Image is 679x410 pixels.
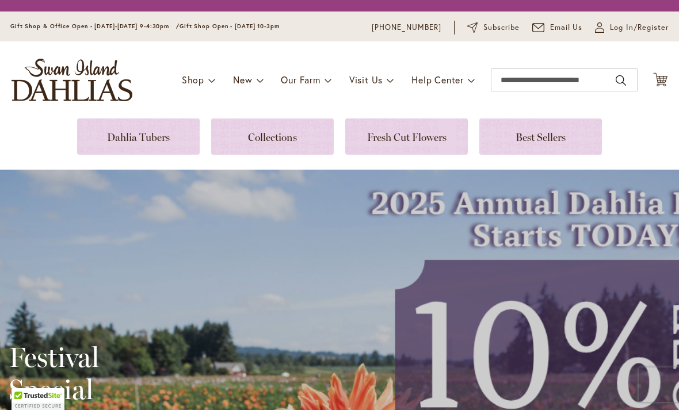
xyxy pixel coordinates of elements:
a: [PHONE_NUMBER] [372,22,441,33]
span: Subscribe [483,22,520,33]
span: Shop [182,74,204,86]
a: Log In/Register [595,22,669,33]
span: Our Farm [281,74,320,86]
span: New [233,74,252,86]
span: Visit Us [349,74,383,86]
span: Log In/Register [610,22,669,33]
span: Email Us [550,22,583,33]
span: Gift Shop Open - [DATE] 10-3pm [180,22,280,30]
span: Help Center [411,74,464,86]
button: Search [616,71,626,90]
a: Email Us [532,22,583,33]
a: Subscribe [467,22,520,33]
a: store logo [12,59,132,101]
div: TrustedSite Certified [12,388,64,410]
h2: Festival Special [9,341,307,405]
span: Gift Shop & Office Open - [DATE]-[DATE] 9-4:30pm / [10,22,180,30]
